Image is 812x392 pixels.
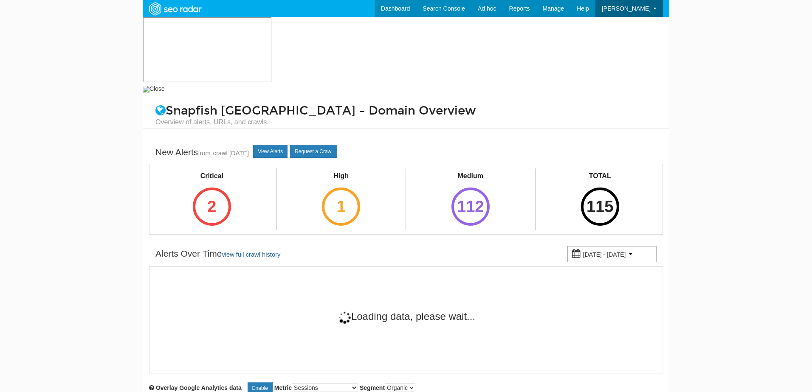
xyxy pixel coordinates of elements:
select: Segment [385,384,415,392]
img: close_circle.png [143,86,149,92]
span: Reports [509,5,530,12]
span: Help [577,5,589,12]
small: [DATE] - [DATE] [583,251,626,258]
span: Manage [543,5,564,12]
div: 112 [451,188,490,226]
select: Metric [292,384,358,392]
span: Loading data, please wait... [338,311,475,322]
span: Close [149,85,165,92]
h1: Snapfish [GEOGRAPHIC_DATA] – Domain Overview [149,104,663,127]
div: 1 [322,188,360,226]
a: View Alerts [253,145,288,158]
div: Critical [185,171,239,181]
small: Overview of alerts, URLs, and crawls. [155,118,657,127]
div: New Alerts [155,146,249,160]
span: Overlay chart with Google Analytics data [156,384,242,391]
div: 115 [581,188,619,226]
small: from [198,150,210,157]
a: Request a Crawl [290,145,337,158]
label: Segment [360,384,415,392]
div: TOTAL [573,171,627,181]
div: Medium [444,171,497,181]
img: SEORadar [146,1,204,17]
label: Metric [274,384,358,392]
a: crawl [DATE] [213,150,249,157]
div: 2 [193,188,231,226]
a: view full crawl history [222,251,280,258]
span: [PERSON_NAME] [602,5,651,12]
img: 11-4dc14fe5df68d2ae899e237faf9264d6df02605dd655368cb856cd6ce75c7573.gif [338,311,351,324]
span: Search Console [423,5,465,12]
div: High [314,171,368,181]
div: Alerts Over Time [155,247,280,261]
span: Ad hoc [478,5,496,12]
